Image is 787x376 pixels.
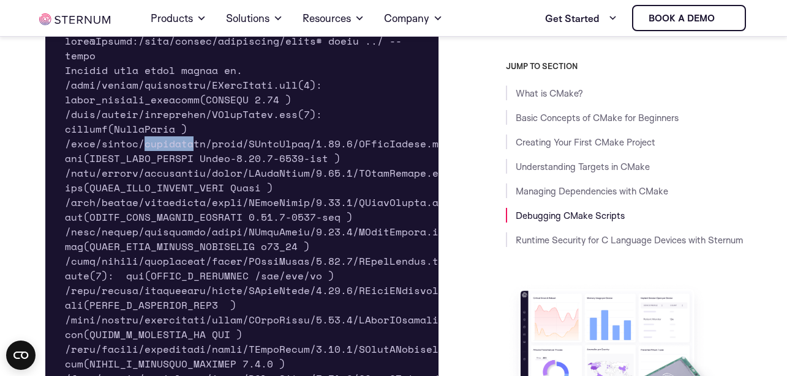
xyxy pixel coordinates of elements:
[632,5,746,31] a: Book a demo
[151,1,206,35] a: Products
[516,210,625,221] a: Debugging CMake Scripts
[303,1,364,35] a: Resources
[516,185,668,197] a: Managing Dependencies with CMake
[720,13,729,23] img: sternum iot
[516,234,743,246] a: Runtime Security for C Language Devices with Sternum
[384,1,443,35] a: Company
[516,136,655,148] a: Creating Your First CMake Project
[39,13,110,25] img: sternum iot
[516,112,679,123] a: Basic Concepts of CMake for Beginners
[516,161,650,172] a: Understanding Targets in CMake
[226,1,283,35] a: Solutions
[6,341,36,370] button: Open CMP widget
[545,6,617,31] a: Get Started
[516,87,583,99] a: What is CMake?
[506,61,748,71] h3: JUMP TO SECTION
